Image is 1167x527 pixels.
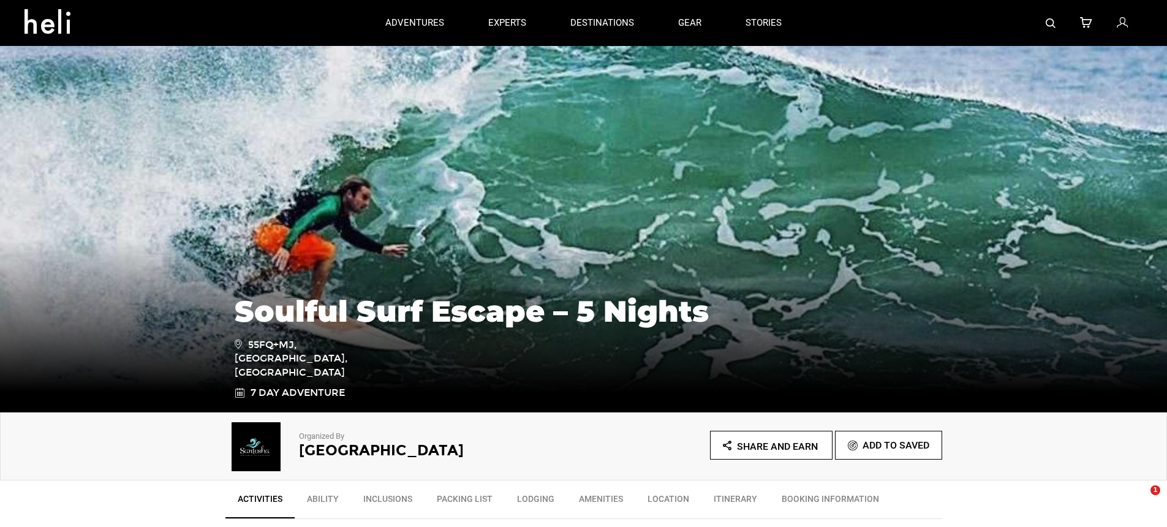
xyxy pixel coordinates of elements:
a: Packing List [425,487,505,517]
span: 1 [1150,485,1160,495]
a: Ability [295,487,351,517]
p: Organized By [299,431,550,442]
a: BOOKING INFORMATION [769,487,891,517]
iframe: Intercom live chat [1125,485,1155,515]
img: 6827b6683a684c33217c1f62d47547f1.png [225,422,287,471]
span: Share and Earn [737,441,818,452]
a: Location [635,487,701,517]
span: Add To Saved [863,439,929,451]
a: Lodging [505,487,567,517]
h2: [GEOGRAPHIC_DATA] [299,442,550,458]
img: search-bar-icon.svg [1046,18,1056,28]
a: Activities [225,487,295,518]
a: Amenities [567,487,635,517]
span: 7 Day Adventure [251,386,345,400]
a: Inclusions [351,487,425,517]
p: destinations [570,17,634,29]
p: experts [488,17,526,29]
a: Itinerary [701,487,769,517]
p: adventures [385,17,444,29]
span: 55FQ+MJ, [GEOGRAPHIC_DATA], [GEOGRAPHIC_DATA] [235,337,409,381]
h1: Soulful Surf Escape – 5 Nights [235,295,933,328]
